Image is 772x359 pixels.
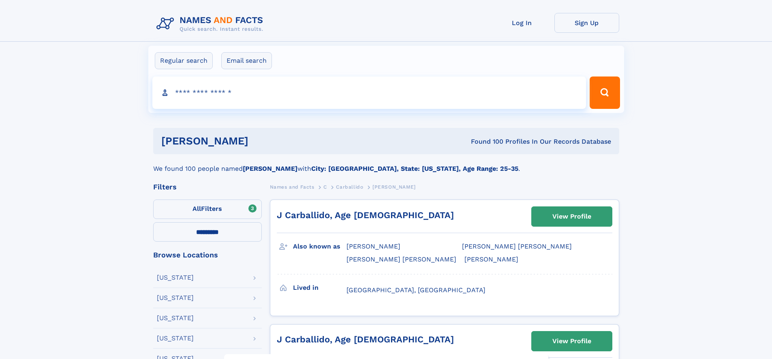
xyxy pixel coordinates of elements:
label: Filters [153,200,262,219]
label: Email search [221,52,272,69]
h1: [PERSON_NAME] [161,136,360,146]
span: [PERSON_NAME] [372,184,416,190]
a: View Profile [532,207,612,226]
a: View Profile [532,331,612,351]
input: search input [152,76,586,109]
a: J Carballido, Age [DEMOGRAPHIC_DATA] [277,334,454,344]
a: Sign Up [554,13,619,33]
a: J Carballido, Age [DEMOGRAPHIC_DATA] [277,210,454,220]
img: Logo Names and Facts [153,13,270,35]
label: Regular search [155,52,213,69]
span: C [323,184,327,190]
div: We found 100 people named with . [153,154,619,174]
div: Found 100 Profiles In Our Records Database [359,137,611,146]
div: View Profile [552,332,591,351]
span: [GEOGRAPHIC_DATA], [GEOGRAPHIC_DATA] [346,286,485,294]
div: Browse Locations [153,251,262,259]
div: [US_STATE] [157,335,194,342]
b: [PERSON_NAME] [243,165,297,172]
span: [PERSON_NAME] [PERSON_NAME] [346,255,456,263]
button: Search Button [590,76,620,109]
div: [US_STATE] [157,315,194,321]
b: City: [GEOGRAPHIC_DATA], State: [US_STATE], Age Range: 25-35 [311,165,518,172]
span: All [192,205,201,212]
span: [PERSON_NAME] [464,255,518,263]
a: Names and Facts [270,182,314,192]
a: Carballido [336,182,363,192]
h3: Lived in [293,281,346,295]
span: Carballido [336,184,363,190]
span: [PERSON_NAME] [PERSON_NAME] [462,242,572,250]
div: [US_STATE] [157,295,194,301]
span: [PERSON_NAME] [346,242,400,250]
div: Filters [153,183,262,191]
div: View Profile [552,207,591,226]
a: Log In [490,13,554,33]
h3: Also known as [293,240,346,253]
div: [US_STATE] [157,274,194,281]
a: C [323,182,327,192]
